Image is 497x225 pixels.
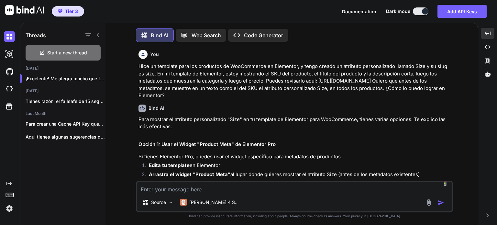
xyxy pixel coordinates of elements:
span: Tier 3 [65,8,78,15]
img: Claude 4 Sonnet [180,199,187,206]
strong: Edita tu template [149,162,190,168]
img: Pick Models [168,200,173,205]
p: Hice un template para los productos de WooCommerce en Elementor, y tengo creado un atributo perso... [138,63,452,99]
h6: Bind AI [149,105,164,111]
p: Tienes razón, el failsafe de 15 segundos... [26,98,106,105]
img: githubDark [4,66,15,77]
img: attachment [425,199,433,206]
span: Dark mode [386,8,410,15]
p: Aquí tienes algunas sugerencias de nombres para... [26,134,106,140]
button: Add API Keys [437,5,487,18]
button: Documentation [342,8,376,15]
li: En la configuración del widget: [144,180,452,209]
p: Code Generator [244,31,283,39]
p: Web Search [192,31,221,39]
p: ¡Excelente! Me alegra mucho que funcione... [26,75,106,82]
img: settings [4,203,15,214]
p: Source [151,199,166,206]
img: icon [438,199,444,206]
p: Para crear una Cache API Key que... [26,121,106,127]
h2: Opción 1: Usar el Widget "Product Meta" de Elementor Pro [138,141,452,148]
h6: You [150,51,159,58]
img: cloudideIcon [4,84,15,95]
img: Bind AI [5,5,44,15]
span: Documentation [342,9,376,14]
li: en Elementor [144,162,452,171]
img: darkAi-studio [4,49,15,60]
p: Bind can provide inaccurate information, including about people. Always double-check its answers.... [136,214,453,219]
h2: [DATE] [20,66,106,71]
strong: Arrastra el widget "Product Meta" [149,171,230,177]
h2: Last Month [20,111,106,116]
h1: Threads [26,31,46,39]
button: premiumTier 3 [52,6,84,17]
p: Para mostrar el atributo personalizado "Size" en tu template de Elementor para WooCommerce, tiene... [138,116,452,130]
img: premium [58,9,62,13]
p: Si tienes Elementor Pro, puedes usar el widget específico para metadatos de productos: [138,153,452,161]
p: Bind AI [151,31,168,39]
img: darkChat [4,31,15,42]
p: [PERSON_NAME] 4 S.. [189,199,237,206]
span: Start a new thread [47,50,87,56]
li: al lugar donde quieres mostrar el atributo Size (antes de los metadatos existentes) [144,171,452,180]
h2: [DATE] [20,88,106,94]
